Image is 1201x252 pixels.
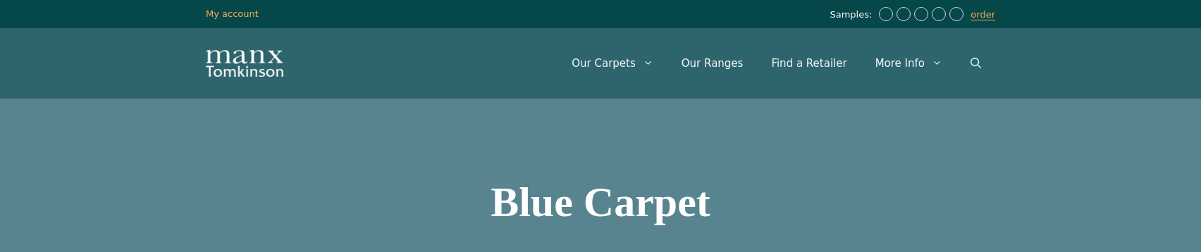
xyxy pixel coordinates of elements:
[757,42,861,84] a: Find a Retailer
[206,8,259,19] a: My account
[558,42,667,84] a: Our Carpets
[971,9,995,20] a: order
[830,9,875,21] span: Samples:
[206,50,283,77] img: Manx Tomkinson
[956,42,995,84] a: Open Search Bar
[558,42,995,84] nav: Primary
[206,181,995,223] h1: Blue Carpet
[861,42,956,84] a: More Info
[667,42,758,84] a: Our Ranges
